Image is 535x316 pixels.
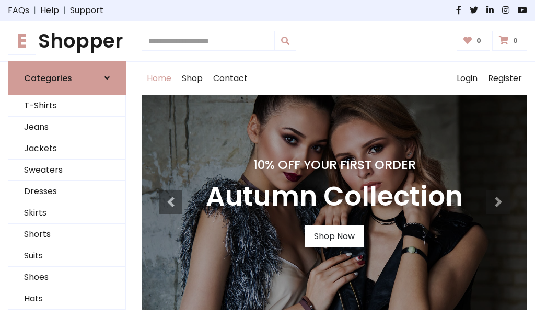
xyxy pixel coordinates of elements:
[29,4,40,17] span: |
[59,4,70,17] span: |
[8,4,29,17] a: FAQs
[206,157,463,172] h4: 10% Off Your First Order
[492,31,527,51] a: 0
[8,29,126,53] h1: Shopper
[8,202,125,224] a: Skirts
[40,4,59,17] a: Help
[483,62,527,95] a: Register
[8,29,126,53] a: EShopper
[8,267,125,288] a: Shoes
[451,62,483,95] a: Login
[8,288,125,310] a: Hats
[8,61,126,95] a: Categories
[208,62,253,95] a: Contact
[8,181,125,202] a: Dresses
[8,95,125,117] a: T-Shirts
[8,160,125,181] a: Sweaters
[8,138,125,160] a: Jackets
[177,62,208,95] a: Shop
[510,36,520,46] span: 0
[206,180,463,213] h3: Autumn Collection
[8,117,125,138] a: Jeans
[305,225,364,247] a: Shop Now
[70,4,103,17] a: Support
[474,36,484,46] span: 0
[457,31,491,51] a: 0
[8,27,36,55] span: E
[142,62,177,95] a: Home
[8,245,125,267] a: Suits
[8,224,125,245] a: Shorts
[24,73,72,83] h6: Categories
